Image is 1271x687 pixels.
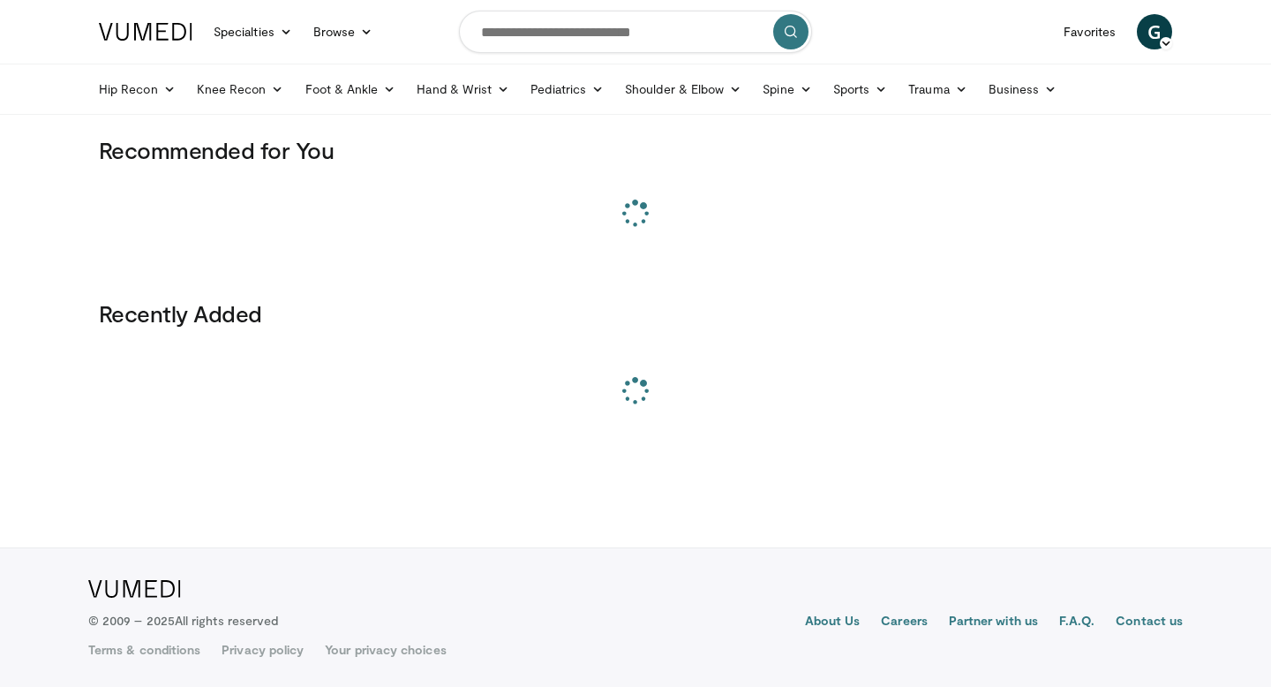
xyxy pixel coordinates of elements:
[978,72,1068,107] a: Business
[1053,14,1126,49] a: Favorites
[88,641,200,659] a: Terms & conditions
[175,613,278,628] span: All rights reserved
[222,641,304,659] a: Privacy policy
[203,14,303,49] a: Specialties
[823,72,899,107] a: Sports
[881,612,928,633] a: Careers
[520,72,614,107] a: Pediatrics
[1137,14,1172,49] a: G
[325,641,446,659] a: Your privacy choices
[1116,612,1183,633] a: Contact us
[88,612,278,630] p: © 2009 – 2025
[88,580,181,598] img: VuMedi Logo
[295,72,407,107] a: Foot & Ankle
[805,612,861,633] a: About Us
[99,299,1172,328] h3: Recently Added
[303,14,384,49] a: Browse
[614,72,752,107] a: Shoulder & Elbow
[949,612,1038,633] a: Partner with us
[99,136,1172,164] h3: Recommended for You
[752,72,822,107] a: Spine
[406,72,520,107] a: Hand & Wrist
[88,72,186,107] a: Hip Recon
[1059,612,1094,633] a: F.A.Q.
[898,72,978,107] a: Trauma
[459,11,812,53] input: Search topics, interventions
[186,72,295,107] a: Knee Recon
[99,23,192,41] img: VuMedi Logo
